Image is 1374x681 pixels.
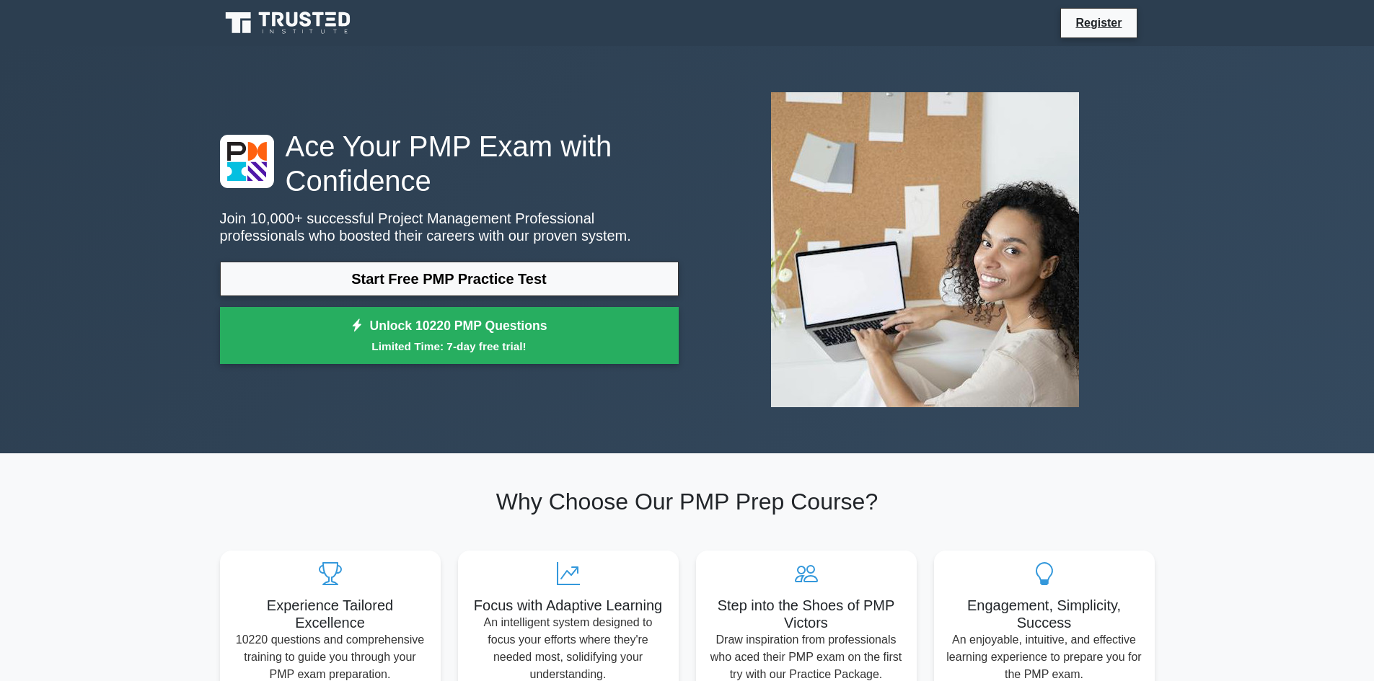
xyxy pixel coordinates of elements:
[708,597,905,631] h5: Step into the Shoes of PMP Victors
[232,597,429,631] h5: Experience Tailored Excellence
[220,307,679,365] a: Unlock 10220 PMP QuestionsLimited Time: 7-day free trial!
[470,597,667,614] h5: Focus with Adaptive Learning
[220,488,1155,515] h2: Why Choose Our PMP Prep Course?
[238,338,661,355] small: Limited Time: 7-day free trial!
[1067,14,1130,32] a: Register
[220,210,679,244] p: Join 10,000+ successful Project Management Professional professionals who boosted their careers w...
[220,129,679,198] h1: Ace Your PMP Exam with Confidence
[220,262,679,296] a: Start Free PMP Practice Test
[946,597,1143,631] h5: Engagement, Simplicity, Success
